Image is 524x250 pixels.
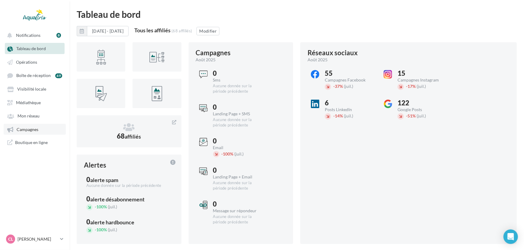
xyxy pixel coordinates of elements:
span: (juil.) [417,113,426,118]
div: Aucune donnée sur la période précédente [86,183,172,188]
div: (68 affiliés) [171,28,192,33]
button: [DATE] - [DATE] [77,26,129,36]
a: Boîte de réception 49 [4,70,66,81]
div: Open Intercom Messenger [503,229,518,244]
a: Médiathèque [4,97,66,108]
span: 100% [95,227,107,232]
div: Campagnes Facebook [325,78,375,82]
span: CL [8,236,13,242]
div: alerte spam [90,177,118,183]
a: CL [PERSON_NAME] [5,233,65,245]
div: 0 [213,201,264,207]
span: 17% [406,84,416,89]
span: Tableau de bord [16,46,46,51]
span: (juil.) [344,113,353,118]
div: 55 [325,70,375,77]
span: 37% [333,84,343,89]
a: Tableau de bord [4,43,66,54]
div: Réseaux sociaux [308,50,358,56]
span: - [333,84,335,89]
span: Boîte de réception [16,73,51,78]
span: Opérations [16,59,37,65]
span: 14% [333,113,343,118]
div: 122 [398,100,448,106]
a: Visibilité locale [4,83,66,94]
div: Tableau de bord [77,10,517,19]
div: 6 [325,100,375,106]
span: 100% [222,151,234,156]
div: Alertes [84,162,106,168]
span: 51% [406,113,416,118]
span: 100% [95,204,107,209]
button: [DATE] - [DATE] [87,26,129,36]
p: [PERSON_NAME] [18,236,58,242]
div: Tous les affiliés [134,27,171,33]
span: août 2025 [196,57,216,63]
div: Campagnes Instagram [398,78,448,82]
span: (juil.) [344,84,353,89]
div: Aucune donnée sur la période précédente [213,83,264,94]
div: Aucune donnée sur la période précédente [213,117,264,128]
span: Visibilité locale [17,87,46,92]
button: Modifier [197,27,219,35]
span: - [222,151,223,156]
span: Boutique en ligne [15,139,48,145]
a: Mon réseau [4,110,66,121]
span: août 2025 [308,57,327,63]
span: Médiathèque [16,100,41,105]
div: Email [213,146,264,150]
div: Aucune donnée sur la période précédente [213,180,264,191]
span: - [333,113,335,118]
span: Campagnes [17,127,38,132]
div: 0 [213,138,264,144]
span: - [406,113,407,118]
span: (juil.) [108,227,117,232]
div: 15 [398,70,448,77]
div: Posts LinkedIn [325,107,375,112]
div: 0 [213,70,264,77]
span: Notifications [16,33,40,38]
span: (juil.) [108,204,117,209]
div: 49 [55,73,62,78]
div: 8 [56,33,61,38]
div: 0 [213,104,264,111]
span: 68 [117,132,141,140]
span: affiliés [125,133,141,140]
span: (juil.) [235,151,244,156]
div: 0 [86,219,172,225]
a: Boutique en ligne [4,137,66,148]
span: - [406,84,407,89]
span: - [95,204,96,209]
span: (juil.) [417,84,426,89]
div: 0 [213,167,264,174]
span: - [95,227,96,232]
div: 0 [86,176,172,183]
a: Opérations [4,56,66,67]
div: alerte désabonnement [90,197,145,202]
div: Aucune donnée sur la période précédente [213,214,264,225]
div: alerte hardbounce [90,220,134,225]
div: Google Posts [398,107,448,112]
div: Landing Page + Email [213,175,264,179]
div: Campagnes [196,50,231,56]
button: Notifications 8 [4,30,63,40]
span: Mon réseau [18,114,40,119]
div: Message sur répondeur [213,209,264,213]
div: Sms [213,78,264,82]
div: Landing Page + SMS [213,112,264,116]
div: 0 [86,196,172,202]
a: Campagnes [4,124,66,135]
